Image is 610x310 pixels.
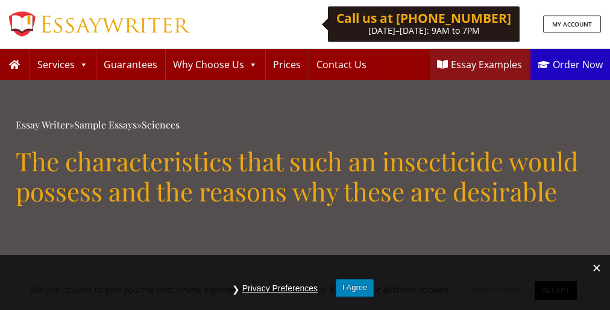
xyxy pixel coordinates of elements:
[16,116,594,134] div: » »
[336,279,374,297] button: I Agree
[309,49,374,80] a: Contact Us
[74,118,137,131] a: Sample Essays
[96,49,165,80] a: Guarantees
[30,49,95,80] a: Services
[543,16,601,33] a: MY ACCOUNT
[430,49,529,80] a: Essay Examples
[142,118,180,131] a: Sciences
[530,49,610,80] a: Order Now
[266,49,308,80] a: Prices
[336,10,511,27] b: Call us at [PHONE_NUMBER]
[236,279,324,298] button: Privacy Preferences
[16,146,594,207] h1: The characteristics that such an insecticide would possess and the reasons why these are desirable
[166,49,265,80] a: Why Choose Us
[16,118,69,131] a: Essay Writer
[368,25,480,36] span: [DATE]–[DATE]: 9AM to 7PM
